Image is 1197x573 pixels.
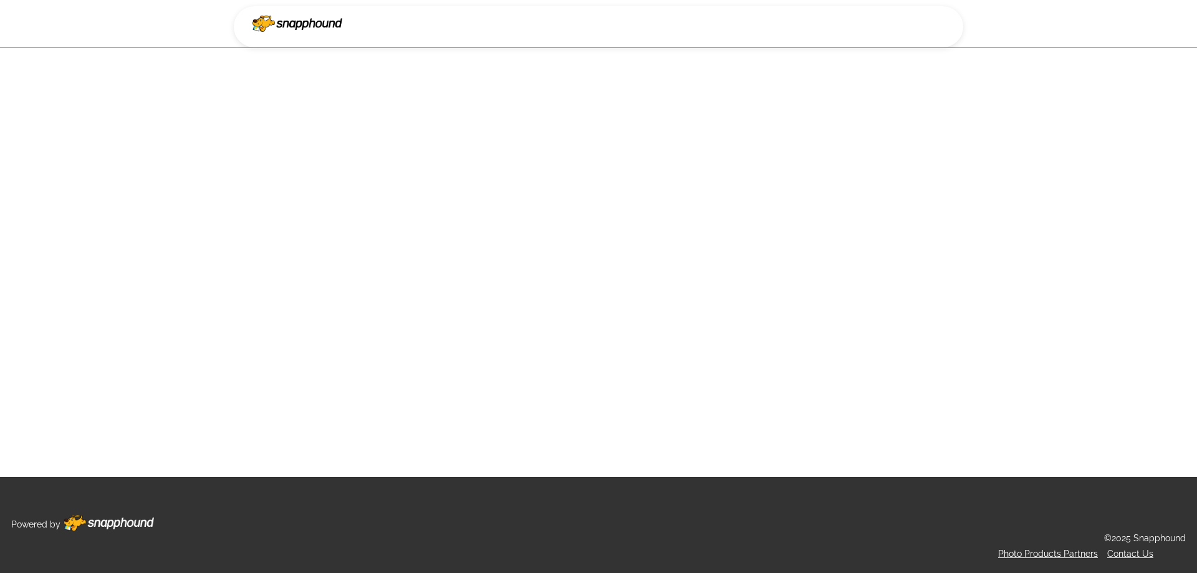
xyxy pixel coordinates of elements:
img: Footer [64,515,154,531]
p: Powered by [11,517,60,532]
p: ©2025 Snapphound [1104,531,1186,546]
a: Contact Us [1107,549,1153,559]
img: Snapphound Logo [252,16,342,32]
a: Photo Products Partners [998,549,1098,559]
